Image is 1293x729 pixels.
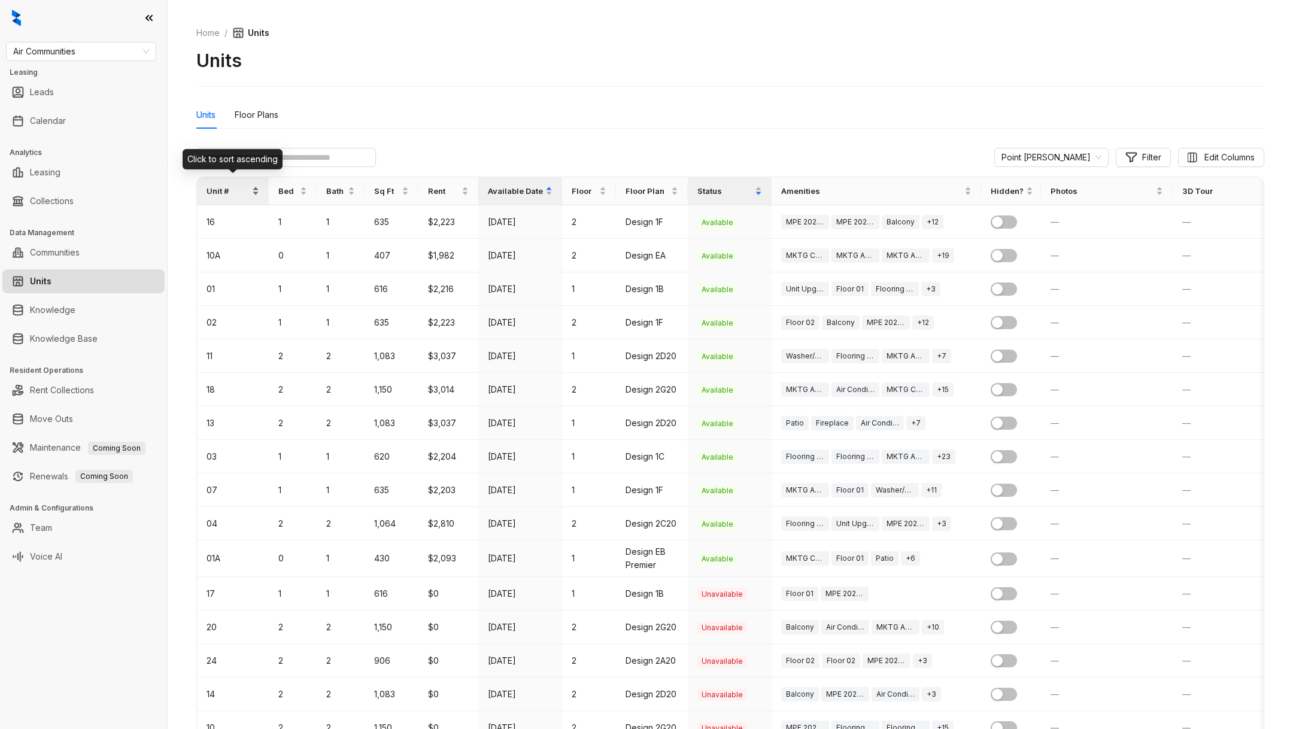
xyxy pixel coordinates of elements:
td: $1,982 [418,239,478,272]
td: $0 [418,610,478,644]
span: Design 1F [626,485,663,495]
span: — [1182,250,1191,260]
div: Floor 01 [831,551,869,566]
div: Air Conditioner [831,382,879,397]
a: Rent Collections [30,378,94,402]
li: Move Outs [2,407,165,431]
td: 616 [365,272,418,306]
span: Available [697,351,737,363]
td: 1,083 [365,339,418,373]
div: MKTG Appliances Stainless Steel [872,620,919,634]
span: Unavailable [697,689,747,701]
td: 2 [317,373,365,406]
span: Photos [1051,185,1154,197]
div: + 11 [921,483,942,497]
td: 2 [269,507,317,540]
td: 1,064 [365,507,418,540]
span: — [1051,384,1059,394]
td: $0 [418,577,478,610]
li: Rent Collections [2,378,165,402]
h2: Units [196,49,242,72]
span: Unavailable [697,655,747,667]
div: Floor 01 [831,483,869,497]
td: 2 [562,373,616,406]
span: Available [697,553,737,565]
span: Floor [572,185,597,197]
td: 635 [365,473,418,507]
td: 1 [562,540,616,577]
span: Edit Columns [1204,151,1255,164]
td: 07 [197,473,269,507]
div: MPE 2025 SmartRent [882,517,930,531]
td: 13 [197,406,269,440]
td: 635 [365,205,418,239]
span: — [1182,622,1191,632]
div: Flooring Wood 2-Bed Legacy [781,517,829,531]
h3: Analytics [10,147,167,158]
span: — [1051,553,1059,563]
td: 2 [269,678,317,711]
span: — [1182,317,1191,327]
div: Balcony [882,215,919,229]
td: 1,150 [365,373,418,406]
span: Available [697,250,737,262]
td: 1,083 [365,406,418,440]
td: 407 [365,239,418,272]
td: [DATE] [478,473,562,507]
td: [DATE] [478,205,562,239]
td: 1 [317,577,365,610]
div: MPE 2025 SmartRent [821,587,869,601]
div: MPE 2025 SmartRent [862,315,910,330]
span: — [1051,622,1059,632]
span: Design 2D20 [626,689,676,699]
a: Units [30,269,51,293]
td: 2 [317,507,365,540]
td: 2 [269,406,317,440]
td: $0 [418,678,478,711]
div: MKTG Cabinets White [882,382,930,397]
div: Fireplace [811,416,854,430]
div: + 10 [922,620,944,634]
span: Design 1C [626,451,664,461]
li: Communities [2,241,165,265]
th: Amenities [772,177,981,205]
span: — [1051,485,1059,495]
span: Design 1F [626,317,663,327]
span: Available [697,217,737,229]
div: Patio [871,551,899,566]
a: Communities [30,241,80,265]
td: [DATE] [478,540,562,577]
th: Hidden? [981,177,1041,205]
td: 03 [197,440,269,473]
td: 2 [269,644,317,678]
td: 1 [317,540,365,577]
td: 2 [269,339,317,373]
div: + 3 [932,517,951,531]
td: 2 [317,610,365,644]
div: Washer/Dryer [871,483,919,497]
div: Flooring Wood 2-Bed Legacy [831,349,879,363]
span: Available [697,284,737,296]
td: 616 [365,577,418,610]
div: MPE 2025 SmartRent [863,654,910,668]
div: Balcony [781,620,819,634]
td: 635 [365,306,418,339]
span: — [1182,588,1191,599]
div: Balcony [822,315,860,330]
td: 1 [562,577,616,610]
td: $3,037 [418,339,478,373]
span: — [1051,588,1059,599]
a: Calendar [30,109,66,133]
span: Design 1B [626,588,664,599]
div: MKTG Appliances Stainless Steel [882,349,930,363]
span: — [1182,485,1191,495]
td: 10A [197,239,269,272]
td: [DATE] [478,406,562,440]
span: Available [697,418,737,430]
span: Rent [428,185,459,197]
td: 1 [269,306,317,339]
div: MKTG Appliances Stainless Steel [882,449,930,464]
td: 1 [269,577,317,610]
span: Design EB Premier [626,546,666,570]
div: + 7 [906,416,925,430]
